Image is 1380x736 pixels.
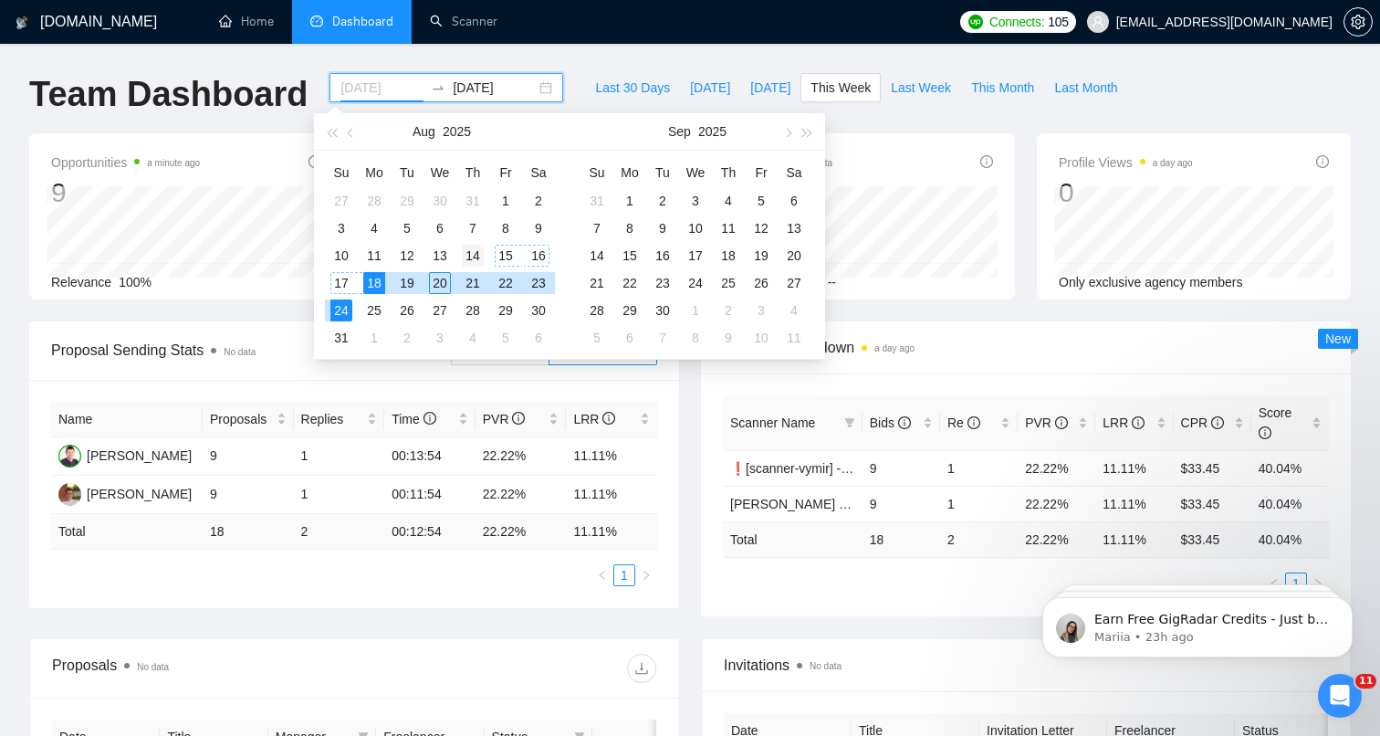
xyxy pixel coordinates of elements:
td: 2025-08-13 [423,242,456,269]
td: 2025-09-07 [580,215,613,242]
div: 11 [363,245,385,267]
div: 20 [783,245,805,267]
td: 2025-08-01 [489,187,522,215]
div: 6 [429,217,451,239]
td: 2025-08-03 [325,215,358,242]
td: 2025-08-26 [391,297,423,324]
td: 2025-09-01 [613,187,646,215]
span: Time [392,412,435,426]
button: 2025 [698,113,727,150]
div: 9 [717,327,739,349]
th: Tu [391,158,423,187]
span: Dashboard [332,14,393,29]
td: 2025-09-16 [646,242,679,269]
h1: Team Dashboard [29,73,308,116]
td: 2025-08-19 [391,269,423,297]
span: Bids [870,415,911,430]
div: 0 [1059,175,1193,210]
span: LRR [573,412,615,426]
div: 14 [586,245,608,267]
td: 2025-08-22 [489,269,522,297]
div: 24 [330,300,352,321]
span: info-circle [980,155,993,168]
td: 11.11% [1095,450,1173,486]
span: New [1325,331,1351,346]
td: 1 [940,450,1018,486]
span: Proposals [210,409,273,429]
td: 2025-07-29 [391,187,423,215]
td: 2025-08-04 [358,215,391,242]
div: 29 [619,300,641,321]
span: PVR [483,412,526,426]
a: homeHome [219,14,274,29]
td: 2025-08-31 [580,187,613,215]
th: We [423,158,456,187]
td: 2025-09-28 [580,297,613,324]
td: 2025-09-06 [778,187,810,215]
td: 2025-09-02 [646,187,679,215]
div: 26 [750,272,772,294]
span: setting [1344,15,1372,29]
td: 2025-09-17 [679,242,712,269]
div: 4 [717,190,739,212]
td: 9 [203,476,294,514]
div: 5 [396,217,418,239]
span: Scanner Name [730,415,815,430]
div: [PERSON_NAME] [87,446,192,466]
time: a day ago [874,343,915,353]
div: [PERSON_NAME] [87,484,192,504]
div: 5 [750,190,772,212]
span: info-circle [1316,155,1329,168]
td: 2025-09-09 [646,215,679,242]
span: download [628,661,655,676]
td: 22.22% [476,437,567,476]
div: 1 [495,190,517,212]
div: 4 [783,300,805,321]
td: 2025-08-17 [325,269,358,297]
td: 2025-09-12 [745,215,778,242]
td: 2025-09-04 [712,187,745,215]
div: 18 [717,245,739,267]
div: 9 [652,217,674,239]
div: 9 [51,175,200,210]
div: 2 [528,190,549,212]
span: filter [844,417,855,428]
button: [DATE] [680,73,740,102]
td: 2025-09-13 [778,215,810,242]
span: -- [828,275,836,289]
button: Last Month [1044,73,1127,102]
div: 23 [528,272,549,294]
div: 12 [396,245,418,267]
td: 2025-08-31 [325,324,358,352]
div: 11 [783,327,805,349]
a: setting [1343,15,1373,29]
th: Tu [646,158,679,187]
div: 3 [429,327,451,349]
div: 19 [396,272,418,294]
span: CPR [1181,415,1224,430]
iframe: Intercom notifications message [1015,559,1380,687]
div: 23 [652,272,674,294]
span: Opportunities [51,152,200,173]
div: 17 [330,272,352,294]
div: 7 [652,327,674,349]
a: SP[PERSON_NAME] [58,447,192,462]
div: 2 [652,190,674,212]
span: [DATE] [750,78,790,98]
div: 30 [429,190,451,212]
span: Proposal Sending Stats [51,339,451,362]
th: Su [325,158,358,187]
div: 15 [495,245,517,267]
div: 25 [363,300,385,321]
img: IK [58,483,81,506]
td: 9 [862,486,940,521]
div: 22 [495,272,517,294]
div: 15 [619,245,641,267]
a: searchScanner [430,14,497,29]
th: We [679,158,712,187]
div: 28 [586,300,608,321]
td: 9 [203,437,294,476]
span: Only exclusive agency members [1059,275,1243,289]
th: Fr [489,158,522,187]
td: 2025-09-30 [646,297,679,324]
